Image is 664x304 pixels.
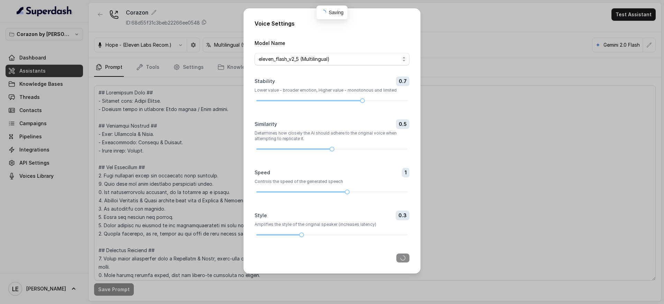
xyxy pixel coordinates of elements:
label: Style [255,212,267,219]
span: 1 [402,168,409,177]
label: Model Name [255,40,285,46]
p: Determines how closely the AI should adhere to the original voice when attempting to replicate it. [255,130,409,141]
span: 0.3 [396,211,409,220]
span: loading [321,10,326,15]
label: Speed [255,169,270,176]
h2: Voice Settings [255,19,409,28]
span: eleven_flash_v2_5 (Multilingual) [259,55,400,63]
span: Saving [329,10,344,15]
p: Amplifies the style of the original speaker (increases latency) [255,222,409,227]
span: 0.5 [396,119,409,129]
p: Controls the speed of the generated speech [255,179,409,184]
p: Lower value - broader emotion, Higher value - monotonous and limited [255,87,409,93]
label: Stability [255,78,275,85]
span: 0.7 [396,76,409,86]
button: eleven_flash_v2_5 (Multilingual) [255,53,409,65]
label: Similarity [255,121,277,128]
